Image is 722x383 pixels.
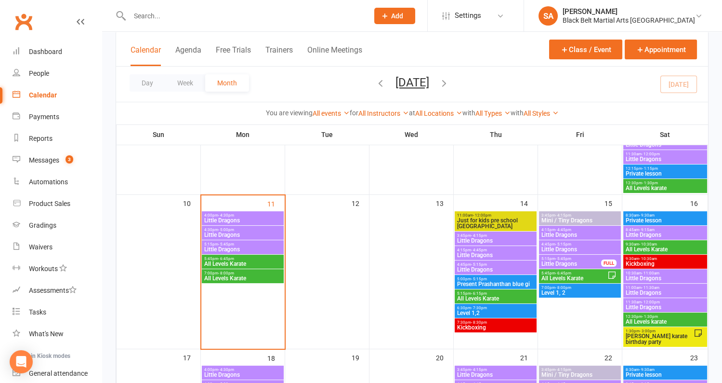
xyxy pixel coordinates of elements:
span: - 11:30am [642,286,659,290]
span: 3:45pm [541,213,619,218]
th: Tue [285,124,369,145]
button: [DATE] [395,76,429,89]
span: - 9:30am [639,368,655,372]
div: What's New [29,330,64,338]
strong: for [350,109,358,117]
span: - 12:00pm [642,300,660,304]
a: Tasks [13,301,102,323]
button: Class / Event [549,40,622,59]
div: Automations [29,178,68,186]
span: - 3:00pm [640,329,656,333]
div: Messages [29,156,59,164]
button: Online Meetings [307,45,362,66]
span: - 4:15pm [555,368,571,372]
span: 12:30pm [625,181,706,185]
span: 4:00pm [204,213,282,218]
button: Agenda [175,45,201,66]
div: Payments [29,113,59,121]
span: - 9:30am [639,213,655,218]
a: Gradings [13,215,102,236]
div: Open Intercom Messenger [10,350,33,373]
a: All Types [475,109,511,117]
th: Sat [622,124,708,145]
span: Add [391,12,403,20]
a: Messages 3 [13,150,102,171]
span: - 1:30pm [642,315,658,319]
span: 4:00pm [204,368,282,372]
span: Little Dragons [204,372,282,378]
span: Little Dragons [541,232,619,238]
span: - 10:30am [639,257,657,261]
span: - 4:30pm [218,368,234,372]
a: Product Sales [13,193,102,215]
div: 12 [352,195,369,211]
span: 5:45pm [541,271,607,275]
a: Dashboard [13,41,102,63]
div: Dashboard [29,48,62,55]
strong: with [511,109,524,117]
span: Little Dragons [204,246,282,252]
span: Level 1, 2 [541,290,619,296]
button: Day [130,74,165,92]
span: 7:30pm [457,320,535,325]
span: - 11:00am [642,271,659,275]
span: Little Dragons [625,275,706,281]
span: Little Dragons [204,218,282,223]
span: - 9:15am [639,228,655,232]
span: 8:30am [625,213,706,218]
div: Gradings [29,221,56,229]
div: Product Sales [29,200,70,207]
div: Assessments [29,287,77,294]
span: 4:15pm [541,228,619,232]
span: 3 [66,155,73,164]
th: Wed [369,124,454,145]
span: Private lesson [625,171,706,177]
span: Little Dragons [625,156,706,162]
strong: with [462,109,475,117]
span: 5:45pm [204,257,282,261]
div: 17 [183,349,200,365]
div: Waivers [29,243,53,251]
span: - 4:15pm [471,368,487,372]
span: Little Dragons [541,261,602,267]
button: Free Trials [216,45,251,66]
span: 4:45pm [457,262,535,267]
span: 11:00am [625,286,706,290]
span: [PERSON_NAME] karate birthday party [625,333,694,345]
span: - 4:45pm [471,248,487,252]
span: Present Prashanthan blue gi [457,281,535,287]
div: 10 [183,195,200,211]
span: Little Dragons [541,246,619,252]
a: Clubworx [12,10,36,34]
button: Month [205,74,249,92]
span: Mini / Tiny Dragons [541,218,619,223]
span: - 4:45pm [555,228,571,232]
div: Calendar [29,91,57,99]
div: 23 [690,349,708,365]
a: What's New [13,323,102,345]
span: Little Dragons [204,232,282,238]
div: General attendance [29,369,88,377]
span: - 5:15pm [471,277,487,281]
span: - 5:45pm [555,257,571,261]
th: Mon [201,124,285,145]
span: 4:30pm [204,228,282,232]
div: Tasks [29,308,46,316]
div: Reports [29,135,53,142]
span: 12:15pm [625,166,706,171]
div: 22 [604,349,622,365]
span: 3:45pm [457,368,535,372]
span: 8:30am [625,368,706,372]
span: All Levels karate [625,185,706,191]
span: 4:45pm [541,242,619,246]
input: Search... [127,9,362,23]
span: 7:00pm [541,286,619,290]
span: All Levels Karate [625,246,706,252]
span: - 6:15pm [471,291,487,296]
div: 13 [436,195,453,211]
th: Thu [454,124,538,145]
span: Little Dragons [457,372,535,378]
span: 9:30am [625,257,706,261]
span: 10:30am [625,271,706,275]
strong: at [409,109,415,117]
